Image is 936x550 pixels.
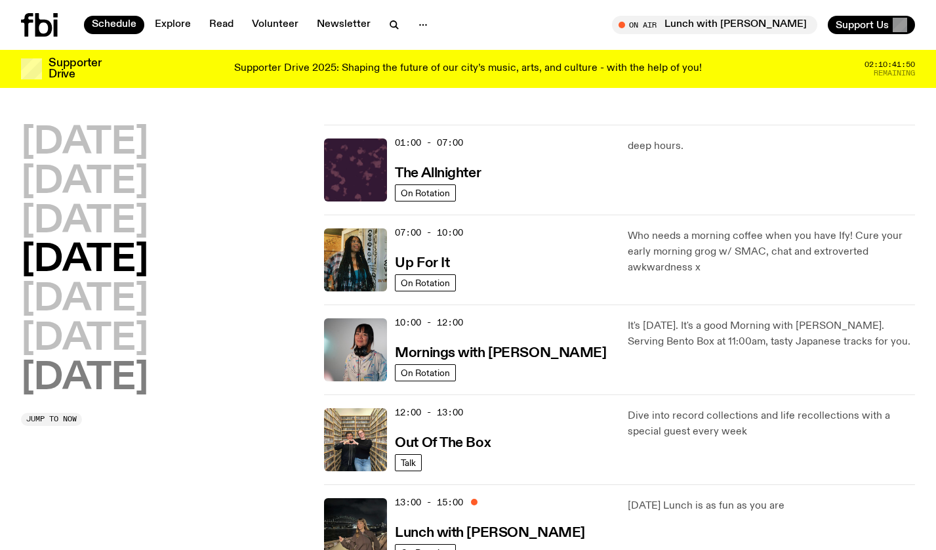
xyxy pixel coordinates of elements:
img: Kana Frazer is smiling at the camera with her head tilted slightly to her left. She wears big bla... [324,318,387,381]
button: [DATE] [21,203,148,240]
button: [DATE] [21,282,148,318]
span: 02:10:41:50 [865,61,915,68]
h3: Up For It [395,257,449,270]
button: On AirLunch with [PERSON_NAME] [612,16,817,34]
a: Talk [395,454,422,471]
span: 10:00 - 12:00 [395,316,463,329]
p: Who needs a morning coffee when you have Ify! Cure your early morning grog w/ SMAC, chat and extr... [628,228,915,276]
a: Explore [147,16,199,34]
a: On Rotation [395,184,456,201]
button: [DATE] [21,164,148,201]
p: [DATE] Lunch is as fun as you are [628,498,915,514]
span: 12:00 - 13:00 [395,406,463,419]
a: Schedule [84,16,144,34]
button: [DATE] [21,360,148,397]
span: On Rotation [401,188,450,198]
a: Up For It [395,254,449,270]
a: On Rotation [395,364,456,381]
p: Supporter Drive 2025: Shaping the future of our city’s music, arts, and culture - with the help o... [234,63,702,75]
a: Lunch with [PERSON_NAME] [395,524,584,540]
span: Remaining [874,70,915,77]
span: 13:00 - 15:00 [395,496,463,509]
a: Volunteer [244,16,306,34]
h3: Lunch with [PERSON_NAME] [395,526,584,540]
p: Dive into record collections and life recollections with a special guest every week [628,408,915,440]
a: Newsletter [309,16,378,34]
button: Jump to now [21,413,82,426]
button: [DATE] [21,242,148,279]
button: [DATE] [21,321,148,358]
span: 07:00 - 10:00 [395,226,463,239]
h3: Mornings with [PERSON_NAME] [395,347,606,360]
span: 01:00 - 07:00 [395,137,463,149]
span: On Rotation [401,278,450,287]
h3: Out Of The Box [395,436,491,450]
a: Out Of The Box [395,434,491,450]
span: Jump to now [26,415,77,423]
button: [DATE] [21,125,148,161]
p: deep hours. [628,138,915,154]
a: Mornings with [PERSON_NAME] [395,344,606,360]
img: Matt and Kate stand in the music library and make a heart shape with one hand each. [324,408,387,471]
a: The Allnighter [395,164,481,180]
p: It's [DATE]. It's a good Morning with [PERSON_NAME]. Serving Bento Box at 11:00am, tasty Japanese... [628,318,915,350]
a: On Rotation [395,274,456,291]
button: Support Us [828,16,915,34]
span: On Rotation [401,368,450,377]
h3: Supporter Drive [49,58,101,80]
a: Read [201,16,241,34]
span: Talk [401,457,416,467]
h3: The Allnighter [395,167,481,180]
span: Support Us [836,19,889,31]
img: Ify - a Brown Skin girl with black braided twists, looking up to the side with her tongue stickin... [324,228,387,291]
